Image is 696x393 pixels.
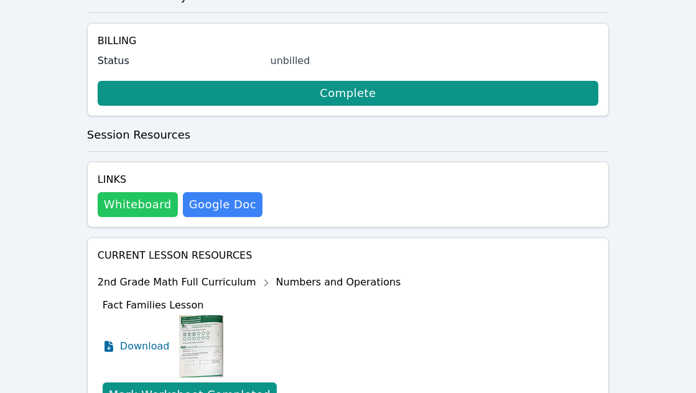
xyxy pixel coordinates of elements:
[98,248,598,263] h4: Current Lesson Resources
[271,53,599,68] div: unbilled
[103,315,170,377] a: Download
[98,81,598,106] a: Complete
[183,192,262,217] a: Google Doc
[98,192,178,217] button: Whiteboard
[103,299,204,311] span: Fact Families Lesson
[87,126,609,144] h3: Session Resources
[98,172,262,187] h4: Links
[120,339,170,354] span: Download
[98,273,537,293] div: 2nd Grade Math Full Curriculum Numbers and Operations
[179,315,223,377] img: Fact Families Lesson
[98,53,263,68] label: Status
[98,34,598,49] h4: Billing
